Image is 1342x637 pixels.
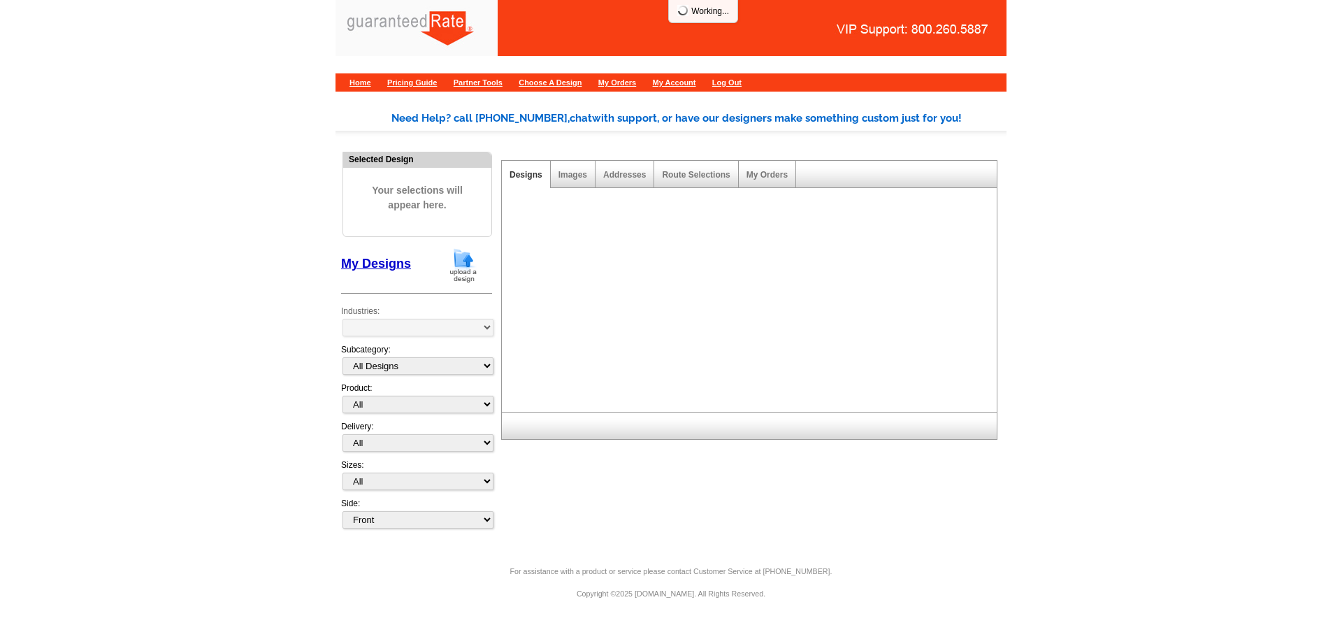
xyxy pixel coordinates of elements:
img: loading... [677,5,688,16]
a: My Account [653,78,696,87]
span: chat [570,112,592,124]
div: Need Help? call [PHONE_NUMBER], with support, or have our designers make something custom just fo... [391,110,1006,127]
a: Choose A Design [519,78,582,87]
a: My Orders [598,78,636,87]
span: Your selections will appear here. [354,169,481,227]
a: Home [349,78,371,87]
div: Delivery: [341,420,492,459]
a: Designs [510,170,542,180]
a: Log Out [712,78,742,87]
a: Partner Tools [454,78,503,87]
img: upload-design [445,248,482,283]
div: Side: [341,497,492,530]
div: Selected Design [343,152,491,166]
div: Sizes: [341,459,492,497]
div: Subcategory: [341,343,492,382]
a: Route Selections [662,170,730,180]
div: Industries: [341,298,492,343]
a: My Orders [746,170,788,180]
div: Product: [341,382,492,420]
a: Addresses [603,170,646,180]
a: My Designs [341,257,411,271]
a: Images [558,170,587,180]
a: Pricing Guide [387,78,438,87]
